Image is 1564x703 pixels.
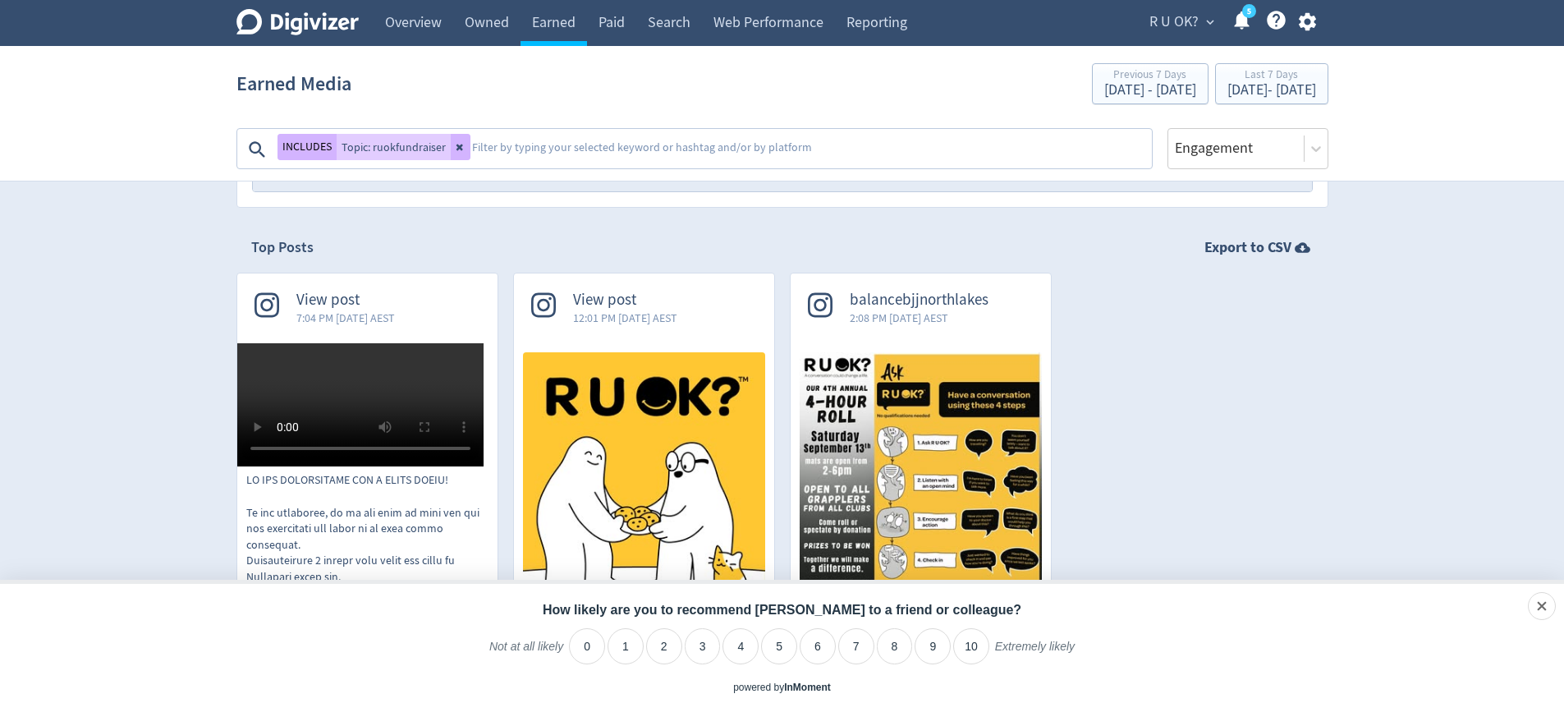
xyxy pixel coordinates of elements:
[1528,592,1556,620] div: Close survey
[761,628,797,664] li: 5
[1087,167,1102,181] button: 27
[489,639,563,667] label: Not at all likely
[800,628,836,664] li: 6
[1242,4,1256,18] a: 5
[573,310,677,326] span: 12:01 PM [DATE] AEST
[1227,69,1316,83] div: Last 7 Days
[1203,15,1218,30] span: expand_more
[1149,9,1199,35] span: R U OK?
[1246,6,1250,17] text: 5
[850,310,988,326] span: 2:08 PM [DATE] AEST
[897,167,905,181] button: 0
[1092,63,1209,104] button: Previous 7 Days[DATE] - [DATE]
[850,291,988,310] span: balancebjjnorthlakes
[996,167,1003,181] button: 0
[608,628,644,664] li: 1
[877,628,913,664] li: 8
[685,628,721,664] li: 3
[342,141,446,153] span: Topic: ruokfundraiser
[953,628,989,664] li: 10
[1193,167,1200,181] button: 5
[277,134,337,160] button: INCLUDES
[1104,83,1196,98] div: [DATE] - [DATE]
[800,352,1042,595] img: Our aim is to be a lighthouse for the community. Our community is built on the foundation of supp...
[296,291,395,310] span: View post
[236,57,351,110] h1: Earned Media
[296,310,395,326] span: 7:04 PM [DATE] AEST
[915,628,951,664] li: 9
[1144,9,1218,35] button: R U OK?
[995,639,1075,667] label: Extremely likely
[573,291,677,310] span: View post
[799,167,806,181] button: 3
[838,628,874,664] li: 7
[1204,237,1291,258] strong: Export to CSV
[722,628,759,664] li: 4
[733,681,831,695] div: powered by inmoment
[646,628,682,664] li: 2
[523,352,765,655] img: R U OK? We're selling delicious, handmade cookies from the amazing prettybites_ on September 11 t...
[1104,69,1196,83] div: Previous 7 Days
[1284,167,1299,181] button: 32
[569,628,605,664] li: 0
[1215,63,1328,104] button: Last 7 Days[DATE]- [DATE]
[1227,83,1316,98] div: [DATE] - [DATE]
[251,237,314,258] h2: Top Posts
[784,682,831,693] a: InMoment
